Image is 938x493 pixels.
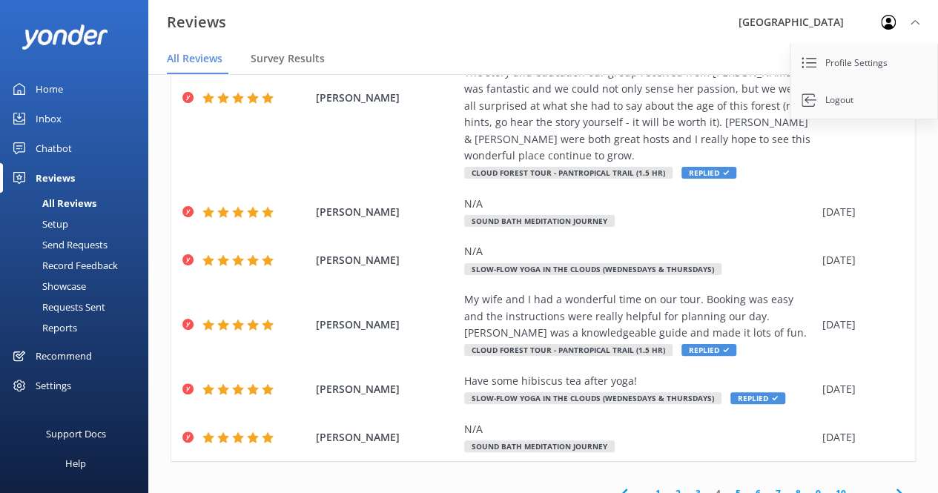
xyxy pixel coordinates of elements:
[822,252,896,268] div: [DATE]
[464,263,721,275] span: Slow-Flow Yoga In The Clouds (Wednesdays & Thursdays)
[822,381,896,397] div: [DATE]
[316,90,457,106] span: [PERSON_NAME]
[9,214,68,234] div: Setup
[822,317,896,333] div: [DATE]
[251,51,325,66] span: Survey Results
[464,15,815,165] div: The visit to the [GEOGRAPHIC_DATA] was the highlight of my visit to the [GEOGRAPHIC_DATA]. Stayin...
[464,196,815,212] div: N/A
[36,74,63,104] div: Home
[681,344,736,356] span: Replied
[9,234,108,255] div: Send Requests
[316,381,457,397] span: [PERSON_NAME]
[681,167,736,179] span: Replied
[36,163,75,193] div: Reviews
[9,317,148,338] a: Reports
[730,392,785,404] span: Replied
[464,373,815,389] div: Have some hibiscus tea after yoga!
[9,255,148,276] a: Record Feedback
[9,297,148,317] a: Requests Sent
[9,214,148,234] a: Setup
[822,429,896,446] div: [DATE]
[65,449,86,478] div: Help
[167,10,226,34] h3: Reviews
[464,167,673,179] span: Cloud Forest Tour - Pantropical Trail (1.5 hr)
[36,104,62,133] div: Inbox
[36,371,71,400] div: Settings
[46,419,106,449] div: Support Docs
[22,24,108,49] img: yonder-white-logo.png
[316,252,457,268] span: [PERSON_NAME]
[9,193,148,214] a: All Reviews
[464,215,615,227] span: Sound Bath Meditation Journey
[36,341,92,371] div: Recommend
[464,344,673,356] span: Cloud Forest Tour - Pantropical Trail (1.5 hr)
[316,204,457,220] span: [PERSON_NAME]
[316,317,457,333] span: [PERSON_NAME]
[9,297,105,317] div: Requests Sent
[316,429,457,446] span: [PERSON_NAME]
[9,255,118,276] div: Record Feedback
[464,291,815,341] div: My wife and I had a wonderful time on our tour. Booking was easy and the instructions were really...
[9,317,77,338] div: Reports
[167,51,222,66] span: All Reviews
[36,133,72,163] div: Chatbot
[464,392,721,404] span: Slow-Flow Yoga In The Clouds (Wednesdays & Thursdays)
[9,193,96,214] div: All Reviews
[9,276,86,297] div: Showcase
[9,276,148,297] a: Showcase
[464,243,815,259] div: N/A
[9,234,148,255] a: Send Requests
[822,204,896,220] div: [DATE]
[464,421,815,437] div: N/A
[464,440,615,452] span: Sound Bath Meditation Journey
